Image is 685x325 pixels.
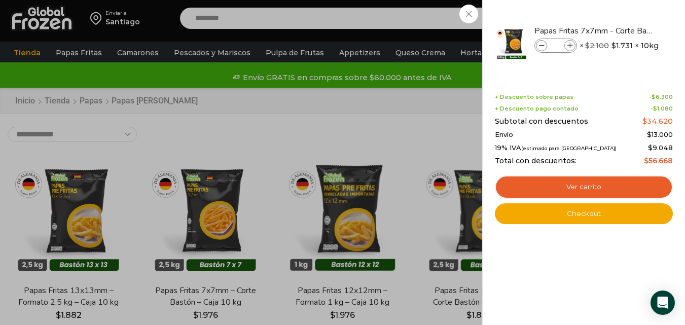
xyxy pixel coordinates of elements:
[647,130,652,138] span: $
[648,143,673,152] span: 9.048
[648,143,653,152] span: $
[611,41,633,51] bdi: 1.731
[548,40,563,51] input: Product quantity
[495,131,513,139] span: Envío
[644,156,648,165] span: $
[642,117,647,126] span: $
[495,157,576,165] span: Total con descuentos:
[651,105,673,112] span: -
[534,25,655,37] a: Papas Fritas 7x7mm - Corte Bastón - Caja 10 kg
[495,175,673,199] a: Ver carrito
[653,105,673,112] bdi: 1.080
[652,93,673,100] bdi: 6.300
[647,130,673,138] bdi: 13.000
[651,291,675,315] div: Open Intercom Messenger
[495,105,579,112] span: + Descuento pago contado
[652,93,656,100] span: $
[495,144,617,152] span: 19% IVA
[649,94,673,100] span: -
[521,146,617,151] small: (estimado para [GEOGRAPHIC_DATA])
[644,156,673,165] bdi: 56.668
[495,117,588,126] span: Subtotal con descuentos
[495,203,673,225] a: Checkout
[585,41,609,50] bdi: 2.100
[585,41,590,50] span: $
[580,39,659,53] span: × × 10kg
[611,41,616,51] span: $
[653,105,657,112] span: $
[642,117,673,126] bdi: 34.620
[495,94,573,100] span: + Descuento sobre papas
